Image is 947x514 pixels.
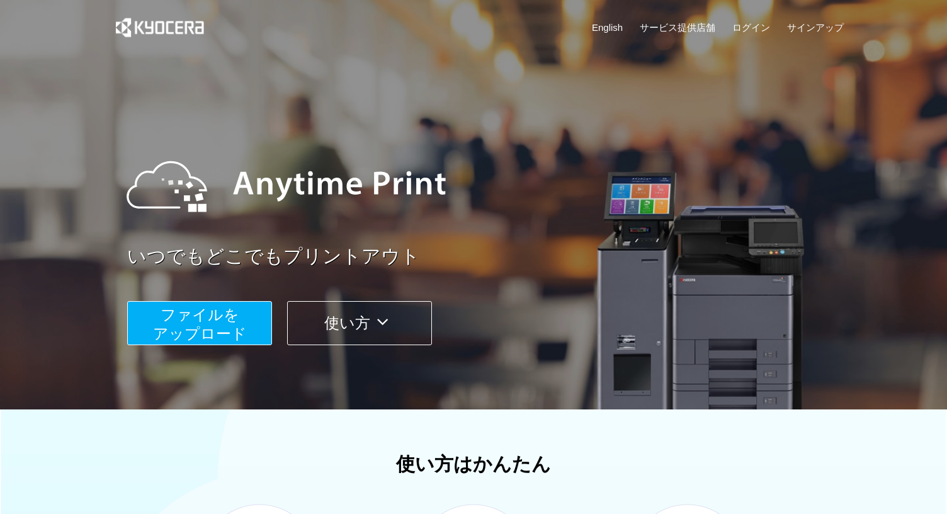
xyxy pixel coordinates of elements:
a: ログイン [732,21,770,34]
button: ファイルを​​アップロード [127,301,272,345]
span: ファイルを ​​アップロード [153,306,247,342]
a: サービス提供店舗 [640,21,715,34]
a: English [592,21,623,34]
button: 使い方 [287,301,432,345]
a: サインアップ [787,21,844,34]
a: いつでもどこでもプリントアウト [127,243,851,270]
